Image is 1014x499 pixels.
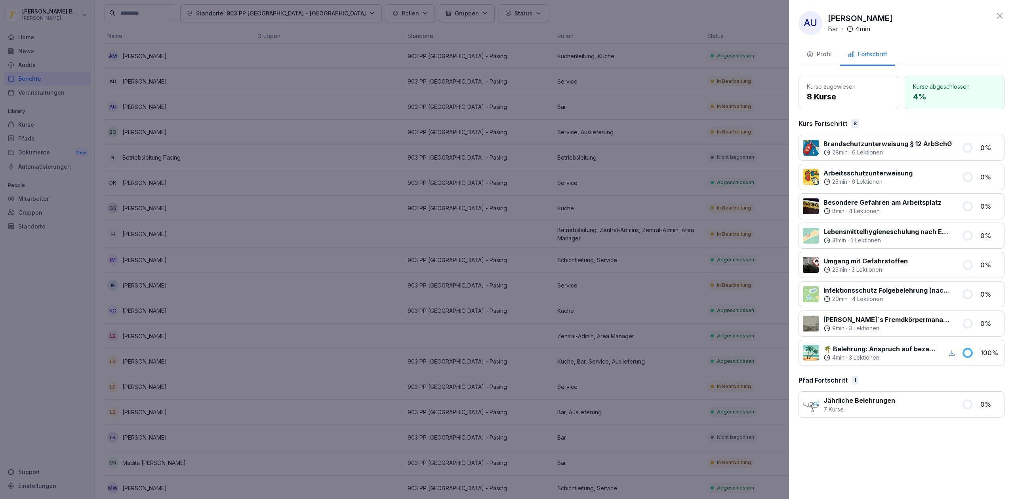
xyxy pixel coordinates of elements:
p: Umgang mit Gefahrstoffen [823,256,908,266]
p: 31 min [832,236,846,244]
div: · [823,354,937,362]
p: Kurse zugewiesen [807,82,890,91]
p: Lebensmittelhygieneschulung nach EU-Verordnung (EG) Nr. 852 / 2004 [823,227,952,236]
div: 8 [851,119,859,128]
p: 3 Lektionen [849,324,879,332]
p: 4 min [855,24,870,34]
p: Arbeitsschutzunterweisung [823,168,913,178]
p: 0 % [980,400,1000,409]
p: [PERSON_NAME] [828,12,893,24]
p: 3 Lektionen [852,266,882,274]
p: 100 % [980,348,1000,358]
div: · [823,324,952,332]
div: Profil [806,50,832,59]
div: · [823,295,952,303]
p: Infektionsschutz Folgebelehrung (nach §43 IfSG) [823,286,952,295]
div: 1 [852,376,858,385]
p: 🌴 Belehrung: Anspruch auf bezahlten Erholungsurlaub und [PERSON_NAME] [823,344,937,354]
button: Fortschritt [840,44,895,66]
div: · [823,207,942,215]
p: 0 % [980,143,1000,152]
p: 8 min [832,207,844,215]
p: 0 % [980,231,1000,240]
p: 28 min [832,149,848,156]
p: 6 Lektionen [852,178,882,186]
p: Besondere Gefahren am Arbeitsplatz [823,198,942,207]
p: 20 min [832,295,848,303]
p: 6 Lektionen [852,149,883,156]
div: · [823,236,952,244]
p: 0 % [980,319,1000,328]
p: 7 Kurse [823,405,895,413]
p: Brandschutzunterweisung § 12 ArbSchG [823,139,952,149]
div: · [828,24,870,34]
p: Pfad Fortschritt [799,375,848,385]
div: · [823,178,913,186]
div: Fortschritt [848,50,887,59]
button: Profil [799,44,840,66]
p: Kurse abgeschlossen [913,82,996,91]
p: Kurs Fortschritt [799,119,847,128]
p: 4 % [913,91,996,103]
p: 9 min [832,324,844,332]
p: 8 Kurse [807,91,890,103]
p: 3 Lektionen [849,354,879,362]
p: 5 Lektionen [850,236,881,244]
p: 0 % [980,172,1000,182]
p: 0 % [980,260,1000,270]
p: 4 Lektionen [852,295,883,303]
p: 0 % [980,289,1000,299]
p: 4 min [832,354,844,362]
p: Jährliche Belehrungen [823,396,895,405]
p: Bar [828,24,839,34]
div: · [823,266,908,274]
p: 23 min [832,266,847,274]
p: 25 min [832,178,847,186]
p: [PERSON_NAME]`s Fremdkörpermanagement [823,315,952,324]
div: · [823,149,952,156]
p: 4 Lektionen [849,207,880,215]
div: AU [799,11,822,35]
p: 0 % [980,202,1000,211]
